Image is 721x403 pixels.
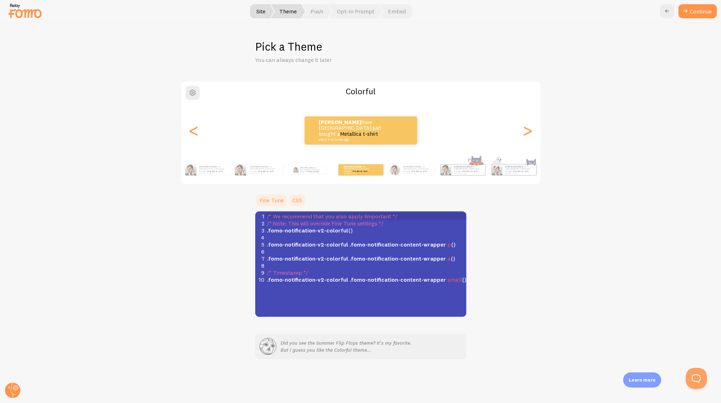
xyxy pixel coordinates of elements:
[492,165,502,175] img: Fomo
[454,173,482,174] small: about 4 minutes ago
[441,165,451,175] img: Fomo
[307,171,319,173] a: Metallica t-shirt
[403,173,431,174] small: about 4 minutes ago
[454,165,471,168] strong: [PERSON_NAME]
[255,269,265,276] div: 9
[255,241,265,248] div: 5
[267,241,456,248] span: {}
[259,170,274,173] a: Metallica t-shirt
[344,165,361,168] strong: [PERSON_NAME]
[350,255,446,262] span: .fomo-notification-content-wrapper
[199,173,227,174] small: about 4 minutes ago
[267,269,308,276] span: /* Timestamp */
[281,339,412,353] p: Did you see the Summer Flip Flops theme? It's my favorite. But i guess you like the Colorful them...
[267,276,467,283] span: {}
[235,164,246,175] img: Fomo
[623,372,661,388] div: Learn more
[255,227,265,234] div: 3
[300,167,314,169] strong: [PERSON_NAME]
[390,165,400,175] img: Fomo
[208,170,223,173] a: Metallica t-shirt
[255,234,265,241] div: 4
[255,262,265,269] div: 8
[267,227,353,234] span: {}
[344,165,372,174] p: from [GEOGRAPHIC_DATA] just bought a
[447,241,451,248] span: p
[255,220,265,227] div: 2
[463,170,478,173] a: Metallica t-shirt
[255,255,265,262] div: 7
[267,213,397,220] span: /* We recommend that you also apply !important */
[403,165,432,174] p: from [GEOGRAPHIC_DATA] just bought a
[199,165,227,174] p: from [GEOGRAPHIC_DATA] just bought a
[300,166,324,174] p: from [GEOGRAPHIC_DATA] just bought a
[293,167,299,173] img: Fomo
[250,165,280,174] p: from [GEOGRAPHIC_DATA] just bought a
[447,276,462,283] span: small
[7,2,43,20] img: fomo-relay-logo-orange.svg
[255,39,466,54] h1: Pick a Theme
[288,193,306,207] a: CSS
[505,165,522,168] strong: [PERSON_NAME]
[319,138,387,141] small: about 4 minutes ago
[267,255,456,262] span: {}
[340,130,378,137] a: Metallica t-shirt
[267,276,348,283] span: .fomo-notification-v2-colorful
[181,86,540,97] h2: Colorful
[629,377,656,383] p: Learn more
[505,165,533,174] p: from [GEOGRAPHIC_DATA] just bought a
[686,368,707,389] iframe: Help Scout Beacon - Open
[255,276,265,283] div: 10
[185,164,196,175] img: Fomo
[352,170,368,173] a: Metallica t-shirt
[250,173,279,174] small: about 4 minutes ago
[319,119,361,126] strong: [PERSON_NAME]
[447,255,451,262] span: a
[267,241,348,248] span: .fomo-notification-v2-colorful
[344,173,371,174] small: about 4 minutes ago
[255,248,265,255] div: 6
[514,170,529,173] a: Metallica t-shirt
[350,276,446,283] span: .fomo-notification-content-wrapper
[454,165,482,174] p: from [GEOGRAPHIC_DATA] just bought a
[199,165,216,168] strong: [PERSON_NAME]
[267,220,383,227] span: /* Note: This will override Fine Tune settings */
[190,105,198,156] div: Previous slide
[255,56,424,64] p: You can always change it later
[412,170,427,173] a: Metallica t-shirt
[319,120,389,141] p: from [GEOGRAPHIC_DATA] just bought a
[505,173,533,174] small: about 4 minutes ago
[403,165,420,168] strong: [PERSON_NAME]
[255,213,265,220] div: 1
[250,165,267,168] strong: [PERSON_NAME]
[267,227,348,234] span: .fomo-notification-v2-colorful
[267,255,348,262] span: .fomo-notification-v2-colorful
[255,193,288,207] a: Fine Tune
[350,241,446,248] span: .fomo-notification-content-wrapper
[523,105,532,156] div: Next slide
